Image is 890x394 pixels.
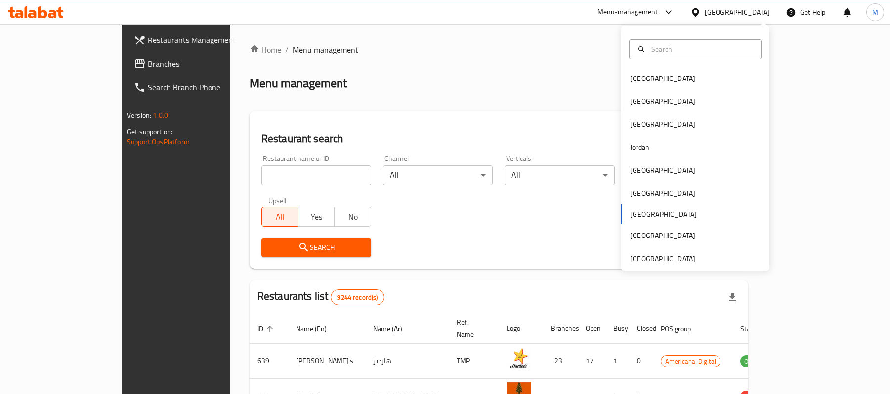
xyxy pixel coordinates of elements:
[148,58,263,70] span: Branches
[127,109,151,121] span: Version:
[597,6,658,18] div: Menu-management
[261,131,736,146] h2: Restaurant search
[126,28,271,52] a: Restaurants Management
[578,344,605,379] td: 17
[334,207,371,227] button: No
[661,356,720,367] span: Americana-Digital
[269,241,363,254] span: Search
[630,230,695,241] div: [GEOGRAPHIC_DATA]
[331,293,383,302] span: 9244 record(s)
[720,285,744,309] div: Export file
[383,165,493,185] div: All
[148,81,263,93] span: Search Branch Phone
[630,73,695,84] div: [GEOGRAPHIC_DATA]
[630,253,695,264] div: [GEOGRAPHIC_DATA]
[543,314,578,344] th: Branches
[268,197,287,204] label: Upsell
[285,44,289,56] li: /
[250,76,347,91] h2: Menu management
[505,165,614,185] div: All
[630,165,695,176] div: [GEOGRAPHIC_DATA]
[630,142,649,153] div: Jordan
[705,7,770,18] div: [GEOGRAPHIC_DATA]
[302,210,331,224] span: Yes
[126,76,271,99] a: Search Branch Phone
[288,344,365,379] td: [PERSON_NAME]'s
[629,344,653,379] td: 0
[630,119,695,130] div: [GEOGRAPHIC_DATA]
[127,125,172,138] span: Get support on:
[257,289,384,305] h2: Restaurants list
[261,238,371,257] button: Search
[605,314,629,344] th: Busy
[261,165,371,185] input: Search for restaurant name or ID..
[293,44,358,56] span: Menu management
[298,207,335,227] button: Yes
[605,344,629,379] td: 1
[507,347,531,371] img: Hardee's
[578,314,605,344] th: Open
[250,44,748,56] nav: breadcrumb
[872,7,878,18] span: M
[449,344,499,379] td: TMP
[740,323,772,335] span: Status
[499,314,543,344] th: Logo
[630,188,695,198] div: [GEOGRAPHIC_DATA]
[647,44,755,55] input: Search
[148,34,263,46] span: Restaurants Management
[629,314,653,344] th: Closed
[257,323,276,335] span: ID
[373,323,415,335] span: Name (Ar)
[630,96,695,107] div: [GEOGRAPHIC_DATA]
[153,109,168,121] span: 1.0.0
[261,207,298,227] button: All
[127,135,190,148] a: Support.OpsPlatform
[126,52,271,76] a: Branches
[661,323,704,335] span: POS group
[339,210,367,224] span: No
[457,316,487,340] span: Ref. Name
[331,289,384,305] div: Total records count
[543,344,578,379] td: 23
[266,210,295,224] span: All
[365,344,449,379] td: هارديز
[740,356,764,367] span: OPEN
[296,323,339,335] span: Name (En)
